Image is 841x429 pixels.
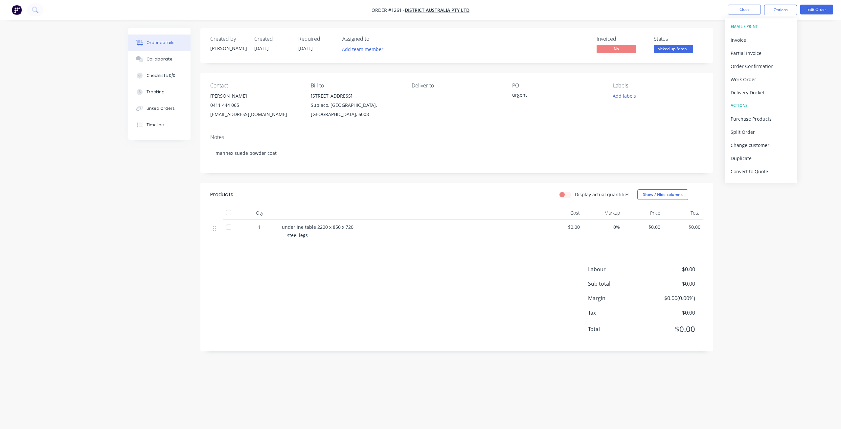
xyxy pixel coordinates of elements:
[210,36,246,42] div: Created by
[725,152,797,165] button: Duplicate
[311,101,401,119] div: Subiaco, [GEOGRAPHIC_DATA], [GEOGRAPHIC_DATA], 6008
[731,88,791,97] div: Delivery Docket
[405,7,469,13] a: District Australia PTY LTD
[128,67,191,84] button: Checklists 0/0
[725,165,797,178] button: Convert to Quote
[666,224,701,230] span: $0.00
[147,122,164,128] div: Timeline
[647,323,695,335] span: $0.00
[147,73,175,79] div: Checklists 0/0
[663,206,703,220] div: Total
[372,7,405,13] span: Order #1261 -
[731,180,791,189] div: Archive
[342,36,408,42] div: Assigned to
[731,127,791,137] div: Split Order
[254,45,269,51] span: [DATE]
[731,140,791,150] div: Change customer
[654,36,703,42] div: Status
[282,224,353,230] span: underline table 2200 x 850 x 720
[597,36,646,42] div: Invoiced
[654,45,693,53] span: picked up /drop...
[725,112,797,125] button: Purchase Products
[311,91,401,119] div: [STREET_ADDRESS]Subiaco, [GEOGRAPHIC_DATA], [GEOGRAPHIC_DATA], 6008
[731,48,791,58] div: Partial Invoice
[731,167,791,176] div: Convert to Quote
[512,83,602,89] div: PO
[298,36,334,42] div: Required
[588,265,647,273] span: Labour
[731,101,791,110] div: ACTIONS
[623,206,663,220] div: Price
[764,5,797,15] button: Options
[128,100,191,117] button: Linked Orders
[725,99,797,112] button: ACTIONS
[240,206,279,220] div: Qty
[412,83,502,89] div: Deliver to
[725,73,797,86] button: Work Order
[147,56,172,62] div: Collaborate
[731,35,791,45] div: Invoice
[128,117,191,133] button: Timeline
[342,45,387,54] button: Add team member
[725,178,797,191] button: Archive
[625,224,660,230] span: $0.00
[128,84,191,100] button: Tracking
[637,189,688,200] button: Show / Hide columns
[725,125,797,138] button: Split Order
[311,83,401,89] div: Bill to
[731,75,791,84] div: Work Order
[731,114,791,124] div: Purchase Products
[210,143,703,163] div: mannex suede powder coat
[339,45,387,54] button: Add team member
[597,45,636,53] span: No
[287,232,308,238] span: steel legs
[585,224,620,230] span: 0%
[512,91,594,101] div: urgent
[647,309,695,317] span: $0.00
[654,45,693,55] button: picked up /drop...
[725,20,797,33] button: EMAIL / PRINT
[210,191,233,199] div: Products
[731,154,791,163] div: Duplicate
[588,325,647,333] span: Total
[582,206,623,220] div: Markup
[147,89,165,95] div: Tracking
[725,46,797,60] button: Partial Invoice
[609,91,639,100] button: Add labels
[588,280,647,288] span: Sub total
[545,224,580,230] span: $0.00
[575,191,629,198] label: Display actual quantities
[588,309,647,317] span: Tax
[210,45,246,52] div: [PERSON_NAME]
[210,91,300,101] div: [PERSON_NAME]
[588,294,647,302] span: Margin
[258,224,261,230] span: 1
[311,91,401,101] div: [STREET_ADDRESS]
[731,61,791,71] div: Order Confirmation
[725,33,797,46] button: Invoice
[210,110,300,119] div: [EMAIL_ADDRESS][DOMAIN_NAME]
[819,407,834,422] iframe: Intercom live chat
[147,106,175,111] div: Linked Orders
[298,45,313,51] span: [DATE]
[725,60,797,73] button: Order Confirmation
[210,91,300,119] div: [PERSON_NAME]0411 444 065[EMAIL_ADDRESS][DOMAIN_NAME]
[613,83,703,89] div: Labels
[128,35,191,51] button: Order details
[210,134,703,140] div: Notes
[147,40,174,46] div: Order details
[210,83,300,89] div: Contact
[128,51,191,67] button: Collaborate
[254,36,290,42] div: Created
[647,294,695,302] span: $0.00 ( 0.00 %)
[731,22,791,31] div: EMAIL / PRINT
[647,280,695,288] span: $0.00
[728,5,761,14] button: Close
[210,101,300,110] div: 0411 444 065
[12,5,22,15] img: Factory
[542,206,582,220] div: Cost
[725,86,797,99] button: Delivery Docket
[725,138,797,152] button: Change customer
[647,265,695,273] span: $0.00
